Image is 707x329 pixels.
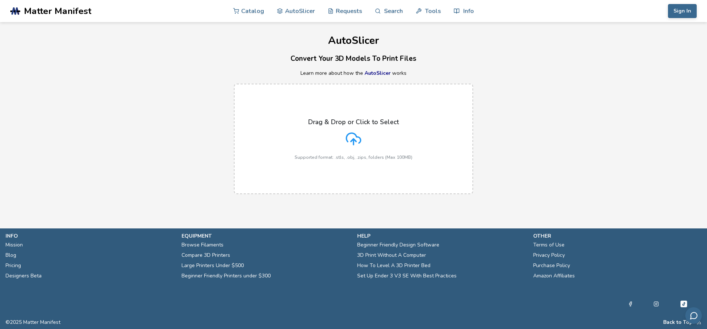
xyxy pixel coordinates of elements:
p: other [533,232,702,240]
a: Pricing [6,260,21,271]
a: Blog [6,250,16,260]
a: Beginner Friendly Design Software [357,240,439,250]
a: Browse Filaments [182,240,224,250]
a: 3D Print Without A Computer [357,250,426,260]
a: Tiktok [679,300,688,308]
a: Large Printers Under $500 [182,260,244,271]
a: Amazon Affiliates [533,271,575,281]
a: Set Up Ender 3 V3 SE With Best Practices [357,271,457,281]
a: How To Level A 3D Printer Bed [357,260,430,271]
p: Supported format: .stls, .obj, .zips, folders (Max 100MB) [295,155,412,160]
button: Send feedback via email [685,307,702,324]
a: RSS Feed [696,319,701,325]
a: Beginner Friendly Printers under $300 [182,271,271,281]
p: help [357,232,526,240]
span: © 2025 Matter Manifest [6,319,60,325]
a: Purchase Policy [533,260,570,271]
span: Matter Manifest [24,6,91,16]
p: info [6,232,174,240]
button: Sign In [668,4,697,18]
a: Facebook [628,300,633,308]
p: equipment [182,232,350,240]
a: Terms of Use [533,240,564,250]
a: AutoSlicer [365,70,391,77]
a: Designers Beta [6,271,42,281]
button: Back to Top [663,319,693,325]
a: Mission [6,240,23,250]
a: Privacy Policy [533,250,565,260]
p: Drag & Drop or Click to Select [308,118,399,126]
a: Instagram [654,300,659,308]
a: Compare 3D Printers [182,250,230,260]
